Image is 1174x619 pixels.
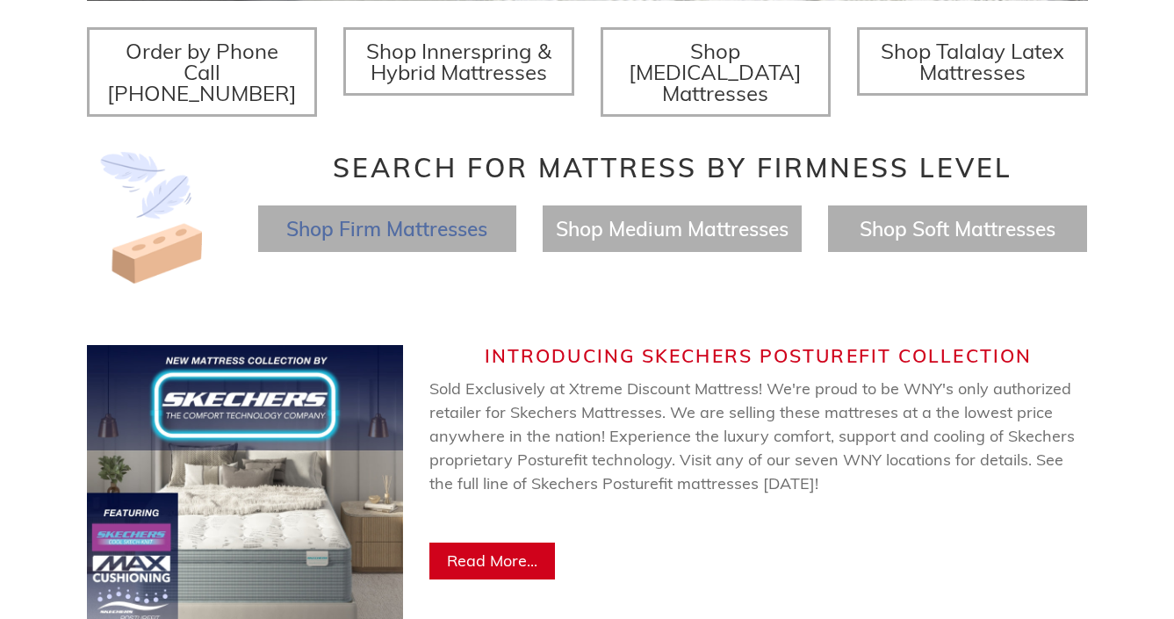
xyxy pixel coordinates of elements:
[881,38,1064,85] span: Shop Talalay Latex Mattresses
[629,38,802,106] span: Shop [MEDICAL_DATA] Mattresses
[860,216,1055,241] a: Shop Soft Mattresses
[556,216,789,241] a: Shop Medium Mattresses
[857,27,1088,96] a: Shop Talalay Latex Mattresses
[447,551,537,571] span: Read More...
[286,216,487,241] a: Shop Firm Mattresses
[333,151,1012,184] span: Search for Mattress by Firmness Level
[429,378,1075,541] span: Sold Exclusively at Xtreme Discount Mattress! We're proud to be WNY's only authorized retailer fo...
[343,27,574,96] a: Shop Innerspring & Hybrid Mattresses
[485,344,1032,367] span: Introducing Skechers Posturefit Collection
[601,27,832,117] a: Shop [MEDICAL_DATA] Mattresses
[366,38,551,85] span: Shop Innerspring & Hybrid Mattresses
[429,543,555,579] a: Read More...
[87,27,318,117] a: Order by Phone Call [PHONE_NUMBER]
[107,38,297,106] span: Order by Phone Call [PHONE_NUMBER]
[87,152,219,284] img: Image-of-brick- and-feather-representing-firm-and-soft-feel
